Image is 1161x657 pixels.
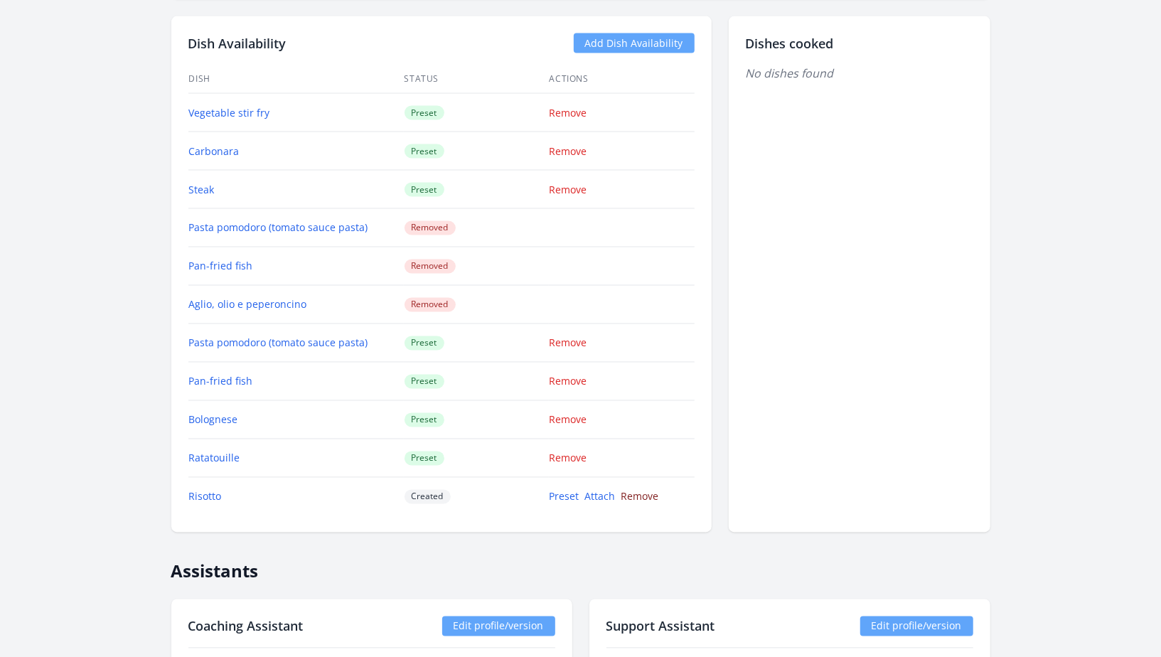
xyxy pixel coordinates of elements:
[189,106,270,119] a: Vegetable stir fry
[405,144,444,159] span: Preset
[405,183,444,197] span: Preset
[405,336,444,351] span: Preset
[574,33,695,53] a: Add Dish Availability
[189,452,240,465] a: Ratatouille
[404,65,549,94] th: Status
[550,183,587,196] a: Remove
[550,490,579,503] a: Preset
[405,490,451,504] span: Created
[549,65,695,94] th: Actions
[550,144,587,158] a: Remove
[189,221,368,235] a: Pasta pomodoro (tomato sauce pasta)
[405,106,444,120] span: Preset
[189,298,307,311] a: Aglio, olio e peperoncino
[746,33,973,53] h2: Dishes cooked
[442,616,555,636] a: Edit profile/version
[405,375,444,389] span: Preset
[405,452,444,466] span: Preset
[189,183,215,196] a: Steak
[606,616,715,636] h2: Support Assistant
[189,144,240,158] a: Carbonara
[188,33,287,53] h2: Dish Availability
[189,413,238,427] a: Bolognese
[550,413,587,427] a: Remove
[189,375,253,388] a: Pan-fried fish
[746,65,973,82] p: No dishes found
[550,106,587,119] a: Remove
[550,375,587,388] a: Remove
[621,490,659,503] a: Remove
[189,260,253,273] a: Pan-fried fish
[405,260,456,274] span: Removed
[585,490,616,503] a: Attach
[171,550,990,582] h2: Assistants
[405,221,456,235] span: Removed
[550,336,587,350] a: Remove
[189,336,368,350] a: Pasta pomodoro (tomato sauce pasta)
[189,490,222,503] a: Risotto
[860,616,973,636] a: Edit profile/version
[405,413,444,427] span: Preset
[188,65,404,94] th: Dish
[405,298,456,312] span: Removed
[550,452,587,465] a: Remove
[188,616,304,636] h2: Coaching Assistant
